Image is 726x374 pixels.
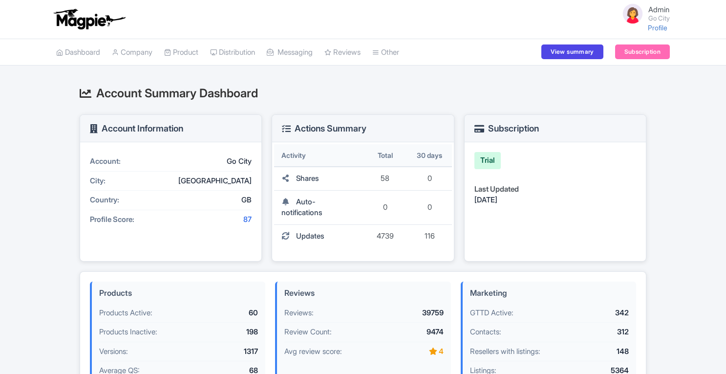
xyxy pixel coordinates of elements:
span: Updates [296,231,324,241]
div: [DATE] [474,195,636,206]
h3: Account Information [90,124,183,133]
div: Products Inactive: [99,327,202,338]
div: 312 [573,327,629,338]
h3: Subscription [474,124,539,133]
a: Distribution [210,39,255,66]
span: Admin [648,5,669,14]
span: 0 [427,202,432,212]
div: City: [90,176,163,187]
div: Country: [90,195,163,206]
div: 1317 [202,346,258,357]
span: Auto-notifications [281,197,322,218]
div: 60 [202,308,258,319]
td: 58 [363,167,407,191]
div: 342 [573,308,629,319]
div: Products Active: [99,308,202,319]
div: GTTD Active: [470,308,573,319]
div: 87 [163,214,252,225]
div: 198 [202,327,258,338]
small: Go City [648,15,670,22]
a: Company [112,39,152,66]
div: 148 [573,346,629,357]
div: Profile Score: [90,214,163,225]
h4: Products [99,289,258,298]
a: Other [372,39,399,66]
div: Resellers with listings: [470,346,573,357]
a: Messaging [267,39,313,66]
td: 4739 [363,225,407,248]
div: Avg review score: [284,346,387,357]
span: 116 [425,231,435,241]
th: Total [363,144,407,167]
h2: Account Summary Dashboard [80,87,646,100]
a: Reviews [324,39,361,66]
div: Review Count: [284,327,387,338]
a: View summary [541,44,603,59]
div: 4 [388,346,444,357]
div: Last Updated [474,184,636,195]
img: avatar_key_member-9c1dde93af8b07d7383eb8b5fb890c87.png [621,2,644,25]
div: Trial [474,152,501,169]
div: 39759 [388,308,444,319]
div: GB [163,195,252,206]
h3: Actions Summary [282,124,366,133]
div: Reviews: [284,308,387,319]
td: 0 [363,191,407,225]
a: Profile [648,23,667,32]
div: 9474 [388,327,444,338]
a: Admin Go City [615,2,670,25]
a: Subscription [615,44,670,59]
span: 0 [427,174,432,183]
div: Account: [90,156,163,167]
div: Versions: [99,346,202,357]
div: Go City [163,156,252,167]
th: Activity [274,144,363,167]
a: Dashboard [56,39,100,66]
div: [GEOGRAPHIC_DATA] [163,176,252,187]
a: Product [164,39,198,66]
span: Shares [296,174,319,183]
img: logo-ab69f6fb50320c5b225c76a69d11143b.png [51,8,127,30]
h4: Reviews [284,289,443,298]
div: Contacts: [470,327,573,338]
h4: Marketing [470,289,629,298]
th: 30 days [407,144,452,167]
